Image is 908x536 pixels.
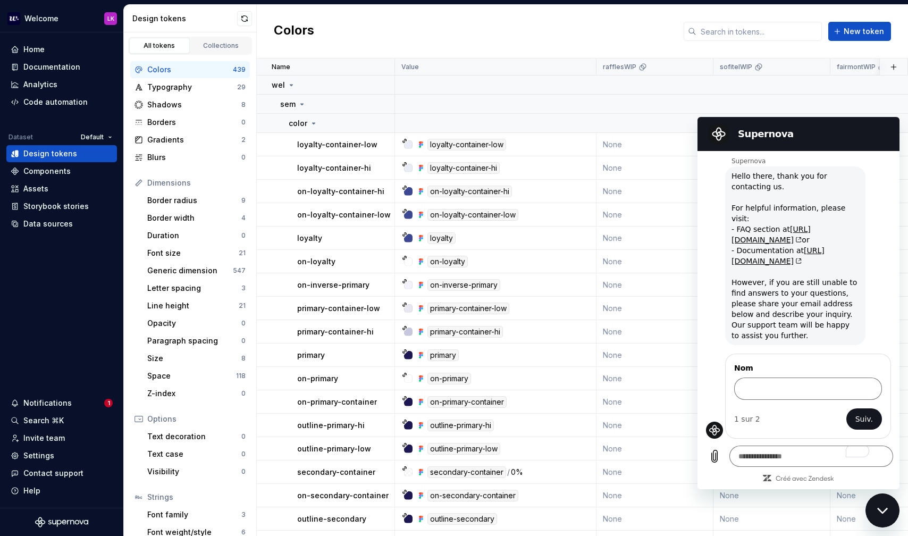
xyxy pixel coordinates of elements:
a: Storybook stories [6,198,117,215]
a: Z-index0 [143,385,250,402]
div: Help [23,485,40,496]
span: New token [844,26,884,37]
div: Assets [23,183,48,194]
p: primary-container-low [297,303,380,314]
div: 547 [233,266,246,275]
div: 0 [241,319,246,328]
div: on-primary [427,373,471,384]
td: None [596,484,713,507]
div: 9 [241,196,246,205]
div: Visibility [147,466,241,477]
div: loyalty-container-low [427,139,506,150]
div: Home [23,44,45,55]
a: Generic dimension547 [143,262,250,279]
div: 0 [241,450,246,458]
p: on-loyalty-container-hi [297,186,384,197]
div: Settings [23,450,54,461]
td: None [596,460,713,484]
td: None [713,484,830,507]
div: outline-secondary [427,513,497,525]
a: Components [6,163,117,180]
td: None [596,344,713,367]
a: Visibility0 [143,463,250,480]
div: primary-container-low [427,303,509,314]
div: Border radius [147,195,241,206]
a: Text case0 [143,446,250,463]
a: Analytics [6,76,117,93]
p: outline-secondary [297,514,366,524]
div: Border width [147,213,241,223]
span: 1 [104,399,113,407]
iframe: Bouton de lancement de la fenêtre de messagerie, conversation en cours [865,493,899,527]
div: Text case [147,449,241,459]
td: None [596,133,713,156]
div: 0% [511,466,523,478]
p: fairmontWIP [837,63,876,71]
p: rafflesWIP [603,63,636,71]
div: Gradients [147,135,241,145]
a: Documentation [6,58,117,76]
div: 29 [237,83,246,91]
td: None [713,507,830,531]
a: Borders0 [130,114,250,131]
p: outline-primary-low [297,443,371,454]
div: 0 [241,432,246,441]
div: Z-index [147,388,241,399]
div: Components [23,166,71,177]
p: primary [297,350,325,361]
a: Settings [6,447,117,464]
div: 21 [239,249,246,257]
div: 4 [241,214,246,222]
a: Size8 [143,350,250,367]
div: on-loyalty [427,256,468,267]
a: Font family3 [143,506,250,523]
div: on-secondary-container [427,490,518,501]
a: Font size21 [143,245,250,262]
div: on-inverse-primary [427,279,500,291]
div: Shadows [147,99,241,110]
div: 8 [241,354,246,363]
div: Typography [147,82,237,93]
div: Invite team [23,433,65,443]
td: None [596,320,713,344]
img: 605a6a57-6d48-4b1b-b82b-b0bc8b12f237.png [7,12,20,25]
p: outline-primary-hi [297,420,365,431]
p: color [289,118,307,129]
div: LK [107,14,114,23]
input: Search in tokens... [696,22,822,41]
button: Contact support [6,465,117,482]
div: Letter spacing [147,283,241,294]
button: Default [76,130,117,145]
svg: Supernova Logo [35,517,88,527]
p: on-primary [297,373,338,384]
div: primary-container-hi [427,326,503,338]
div: Strings [147,492,246,502]
div: / [507,466,510,478]
div: Font size [147,248,239,258]
div: Colors [147,64,233,75]
div: outline-primary-low [427,443,500,455]
td: None [596,250,713,273]
div: Text decoration [147,431,241,442]
div: on-loyalty-container-low [427,209,518,221]
div: Generic dimension [147,265,233,276]
p: on-loyalty [297,256,335,267]
div: 21 [239,301,246,310]
p: on-inverse-primary [297,280,369,290]
div: Notifications [23,398,72,408]
div: Dimensions [147,178,246,188]
td: None [596,507,713,531]
div: Blurs [147,152,241,163]
a: Data sources [6,215,117,232]
a: Typography29 [130,79,250,96]
button: New token [828,22,891,41]
div: 0 [241,389,246,398]
a: Shadows8 [130,96,250,113]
